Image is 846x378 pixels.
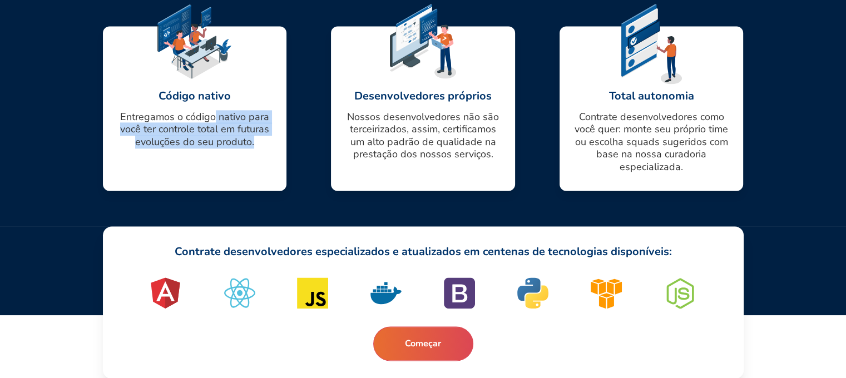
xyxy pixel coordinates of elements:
p: Nossos desenvolvedores não são terceirizados, assim, certificamos um alto padrão de qualidade na ... [344,111,502,161]
p: Entregamos o código nativo para você ter controle total em futuras evoluções do seu produto. [116,111,274,148]
h5: Contrate desenvolvedores especializados e atualizados em centenas de tecnologias disponíveis: [175,244,672,260]
button: Começar [373,326,473,361]
h1: Total autonomia [609,88,694,104]
p: Contrate desenvolvedores como você quer: monte seu próprio time ou escolha squads sugeridos com b... [573,111,730,173]
h1: Código nativo [159,88,231,104]
h1: Desenvolvedores próprios [354,88,492,104]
